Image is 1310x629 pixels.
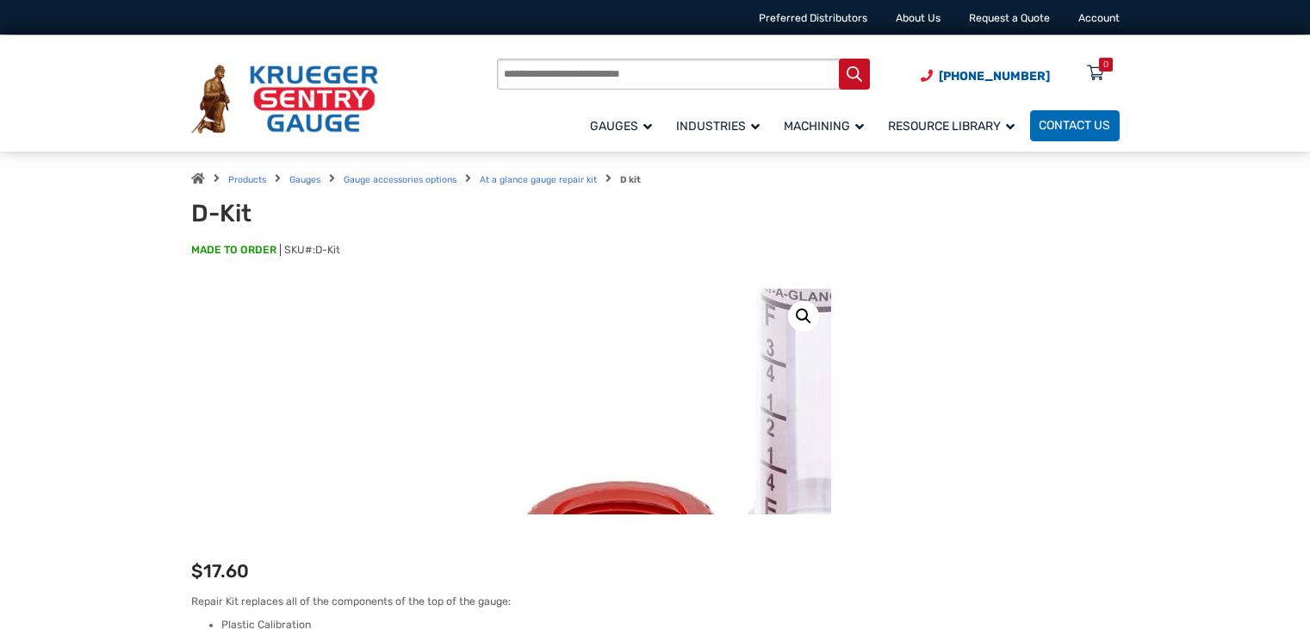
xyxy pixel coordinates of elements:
a: Gauge accessories options [344,174,456,185]
span: Contact Us [1039,119,1110,134]
a: Preferred Distributors [759,12,867,24]
span: [PHONE_NUMBER] [939,69,1050,84]
h1: D-Kit [191,199,562,228]
span: Industries [676,119,760,134]
a: Gauges [289,174,320,185]
a: At a glance gauge repair kit [480,174,597,185]
span: SKU#: [280,244,340,256]
span: MADE TO ORDER [191,243,276,258]
span: Machining [784,119,864,134]
a: Contact Us [1030,110,1120,141]
a: Products [228,174,266,185]
bdi: 17.60 [191,560,249,582]
a: Account [1078,12,1120,24]
a: About Us [896,12,941,24]
a: View full-screen image gallery [788,301,819,332]
span: $ [191,560,203,582]
a: Resource Library [879,108,1030,143]
a: Machining [775,108,879,143]
div: 0 [1103,58,1108,72]
span: Gauges [590,119,652,134]
span: D-Kit [315,244,340,256]
img: Krueger Sentry Gauge [191,65,378,134]
span: Resource Library [888,119,1015,134]
p: Repair Kit replaces all of the components of the top of the gauge: [191,594,1120,609]
a: Industries [667,108,775,143]
strong: D kit [620,174,641,185]
a: Request a Quote [969,12,1050,24]
a: Phone Number (920) 434-8860 [921,67,1050,85]
a: Gauges [581,108,667,143]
